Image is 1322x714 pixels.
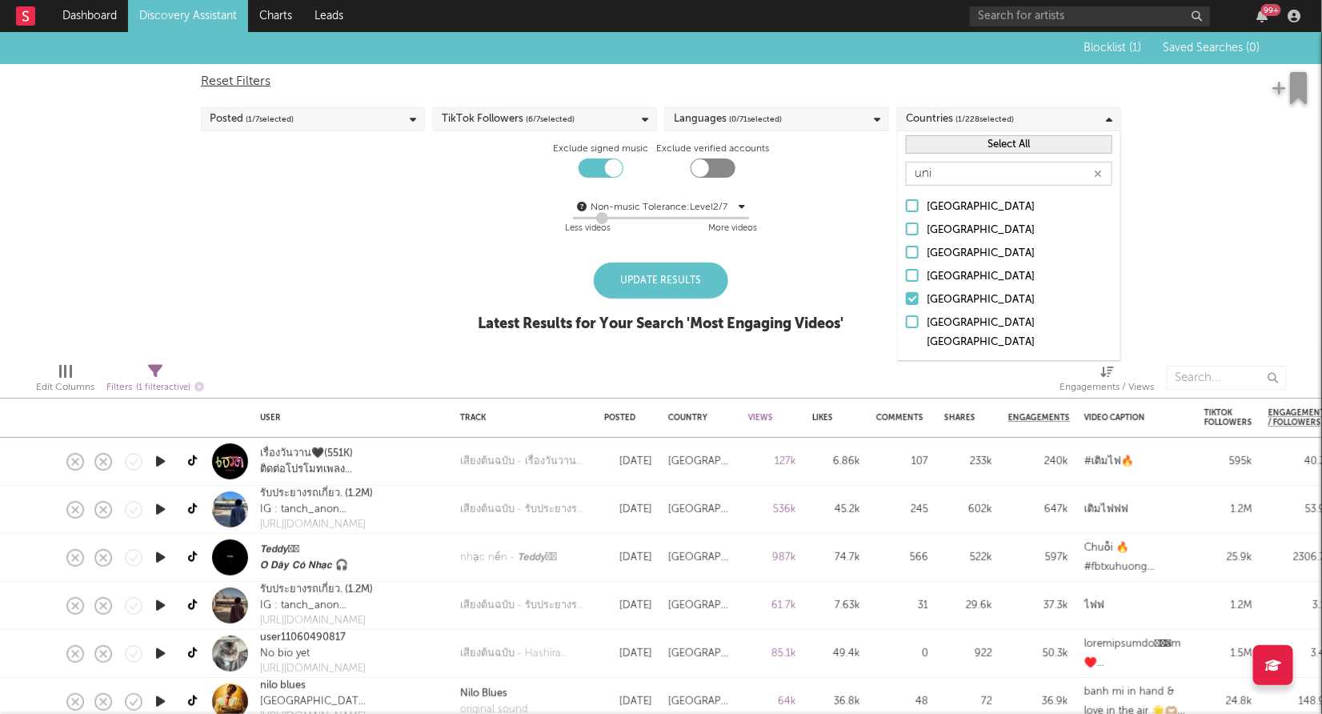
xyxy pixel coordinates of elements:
div: 29.6k [944,596,992,616]
input: Search for artists [970,6,1210,26]
div: Edit Columns [36,378,94,397]
div: Shares [944,413,975,423]
div: Engagements / Views [1060,378,1155,397]
div: More videos [708,219,757,239]
a: [URL][DOMAIN_NAME] [260,661,366,677]
div: 595k [1204,452,1252,471]
input: Search... [1167,366,1287,390]
div: 85.1k [748,644,796,664]
div: 45.2k [812,500,860,519]
div: Chuỗi 🔥#fbtxuhuong #xuhuongtiktok #nhacnaychilphet #lyrics #7th8 [1084,539,1188,577]
div: Comments [876,413,923,423]
div: 566 [876,548,928,568]
a: เสียงต้นฉบับ - เรื่องวันวาน🖤(551K) [460,454,588,470]
div: 240k [1008,452,1068,471]
div: 24.8k [1204,692,1252,712]
div: [GEOGRAPHIC_DATA] [927,291,1112,310]
div: TikTok Followers [442,110,575,129]
div: [DATE] [604,500,652,519]
div: Likes [812,413,836,423]
div: IG : tanch_anon รับโปรโมทเพลง ทุกประเภท 👇 ทักไลน์ 👇 . [260,502,444,518]
div: [GEOGRAPHIC_DATA] [668,500,732,519]
div: 64k [748,692,796,712]
span: ( 1 / 228 selected) [955,110,1014,129]
a: nilo blues [260,678,306,694]
div: 61.7k [748,596,796,616]
a: 𝙏𝙚𝙙𝙙𝙮ᥫᩣ [260,542,299,558]
div: 36.9k [1008,692,1068,712]
div: 36.8k [812,692,860,712]
div: [DATE] [604,452,652,471]
div: 107 [876,452,928,471]
label: Exclude verified accounts [656,139,769,158]
div: Posted [604,413,644,423]
div: Posted [210,110,294,129]
div: 1.2M [1204,500,1252,519]
div: 233k [944,452,992,471]
div: 7.63k [812,596,860,616]
div: [DATE] [604,692,652,712]
span: Saved Searches [1164,42,1260,54]
a: รับประยางรถเกี่ยว. (1.2M) [260,486,373,502]
div: 37.3k [1008,596,1068,616]
div: Update Results [594,263,728,299]
a: [URL][DOMAIN_NAME] [260,517,444,533]
div: 𝙊̛̉ 𝘿𝙖̂𝙮 𝘾𝙤́ 𝙉𝙝𝙖̣𝙘 🎧 [260,558,348,574]
div: 25.9k [1204,548,1252,568]
div: Languages [674,110,782,129]
span: ( 1 ) [1130,42,1142,54]
div: Track [460,413,580,423]
div: 597k [1008,548,1068,568]
a: Nilo Blues [460,686,528,702]
div: [GEOGRAPHIC_DATA] [927,267,1112,287]
div: IG : tanch_anon รับโปรโมทเพลง ทุกประเภท 👇 ทักไลน์ 👇 . [260,598,444,614]
div: [DATE] [604,596,652,616]
a: user11060490817 [260,630,346,646]
span: ( 1 filter active) [136,383,190,392]
a: เสียงต้นฉบับ - รับประยางรถเกี่ยว. (330.7K) [460,502,588,518]
div: 72 [944,692,992,712]
div: เติมไฟฟฟ [1084,500,1128,519]
span: Blocklist [1084,42,1142,54]
button: Saved Searches (0) [1159,42,1260,54]
div: [GEOGRAPHIC_DATA] [668,644,732,664]
div: Reset Filters [201,72,1121,91]
div: 31 [876,596,928,616]
div: User [260,413,436,423]
div: [GEOGRAPHIC_DATA] [927,244,1112,263]
div: 49.4k [812,644,860,664]
span: Engagements [1008,413,1070,423]
div: Views [748,413,773,423]
div: Edit Columns [36,358,94,404]
div: 6.86k [812,452,860,471]
a: เสียงต้นฉบับ - Hashira 🎼🎶🎵 [460,646,588,662]
div: 922 [944,644,992,664]
a: nhạc nền - 𝙏𝙚𝙙𝙙𝙮ᥫᩣ [460,550,557,566]
div: 48 [876,692,928,712]
div: TikTok Followers [1204,408,1252,427]
div: Country [668,413,724,423]
div: [GEOGRAPHIC_DATA] [927,198,1112,217]
div: [GEOGRAPHIC_DATA] [668,692,732,712]
a: เรื่องวันวาน🖤(551K) [260,446,353,462]
div: [GEOGRAPHIC_DATA] 🇵🇭🇻🇳🇭🇰🇨🇺 [260,694,368,710]
a: เสียงต้นฉบับ - รับประยางรถเกี่ยว. (1.2M) [460,598,588,614]
div: Engagements / Views [1060,358,1155,404]
div: 602k [944,500,992,519]
div: 647k [1008,500,1068,519]
div: [GEOGRAPHIC_DATA] [668,452,732,471]
span: ( 6 / 7 selected) [526,110,575,129]
div: ติดต่อโปรโมทเพลง👇🏻 IG: 📱bin.9961 LINE: 📱bin-5 [260,462,358,478]
div: 536k [748,500,796,519]
div: Countries [906,110,1014,129]
a: [URL][DOMAIN_NAME] [260,613,444,629]
div: 50.3k [1008,644,1068,664]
